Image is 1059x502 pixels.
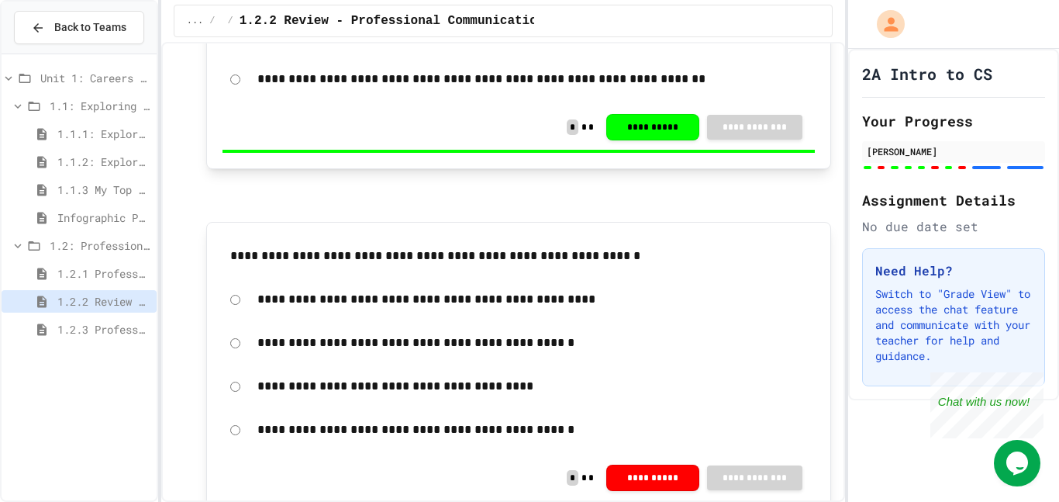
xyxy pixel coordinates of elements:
[867,144,1040,158] div: [PERSON_NAME]
[187,15,204,27] span: ...
[875,286,1032,364] p: Switch to "Grade View" to access the chat feature and communicate with your teacher for help and ...
[930,372,1043,438] iframe: chat widget
[57,265,150,282] span: 1.2.1 Professional Communication
[57,293,150,310] span: 1.2.2 Review - Professional Communication
[50,237,150,254] span: 1.2: Professional Communication
[14,11,144,44] button: Back to Teams
[228,15,233,27] span: /
[57,126,150,142] span: 1.1.1: Exploring CS Careers
[50,98,150,114] span: 1.1: Exploring CS Careers
[57,321,150,338] span: 1.2.3 Professional Communication Challenge
[209,15,215,27] span: /
[57,182,150,198] span: 1.1.3 My Top 3 CS Careers!
[54,19,126,36] span: Back to Teams
[57,154,150,170] span: 1.1.2: Exploring CS Careers - Review
[862,110,1045,132] h2: Your Progress
[994,440,1043,486] iframe: chat widget
[862,63,992,85] h1: 2A Intro to CS
[875,261,1032,280] h3: Need Help?
[862,217,1045,236] div: No due date set
[862,189,1045,211] h2: Assignment Details
[861,6,909,42] div: My Account
[57,209,150,226] span: Infographic Project: Your favorite CS
[240,12,545,30] span: 1.2.2 Review - Professional Communication
[40,70,150,86] span: Unit 1: Careers & Professionalism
